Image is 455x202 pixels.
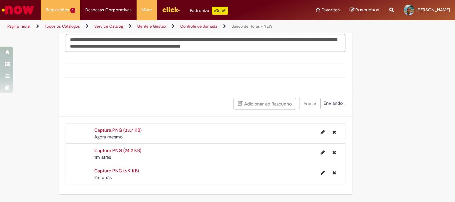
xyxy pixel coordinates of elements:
button: Editar nome de arquivo Capture.PNG [317,167,329,178]
a: Capture.PNG (24.2 KB) [94,147,141,153]
span: 1m atrás [94,154,111,160]
a: Gente e Gestão [137,24,166,29]
span: Despesas Corporativas [85,7,132,13]
img: click_logo_yellow_360x200.png [162,5,180,15]
span: 1 [70,8,75,13]
img: ServiceNow [1,3,35,17]
span: Agora mesmo [94,134,123,140]
a: Página inicial [7,24,30,29]
span: [PERSON_NAME] [416,7,450,13]
span: More [142,7,152,13]
a: Todos os Catálogos [45,24,80,29]
time: 29/08/2025 12:40:09 [94,134,123,140]
time: 29/08/2025 12:38:55 [94,154,111,160]
ul: Trilhas de página [5,20,298,33]
a: Rascunhos [350,7,379,13]
textarea: Descrição [66,34,345,52]
button: Excluir Capture.PNG [328,147,340,158]
button: Editar nome de arquivo Capture.PNG [317,127,329,137]
a: Capture.PNG (6.9 KB) [94,168,139,174]
button: Editar nome de arquivo Capture.PNG [317,147,329,158]
a: Capture.PNG (33.7 KB) [94,127,142,133]
a: Banco de Horas - NEW [231,24,272,29]
span: Requisições [46,7,69,13]
button: Excluir Capture.PNG [328,167,340,178]
div: Padroniza [190,7,228,15]
span: Rascunhos [355,7,379,13]
time: 29/08/2025 12:38:16 [94,174,112,180]
p: +GenAi [212,7,228,15]
span: Enviando... [322,100,345,106]
a: Service Catalog [94,24,123,29]
a: Controle de Jornada [180,24,217,29]
span: 2m atrás [94,174,112,180]
span: Favoritos [321,7,340,13]
button: Excluir Capture.PNG [328,127,340,137]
